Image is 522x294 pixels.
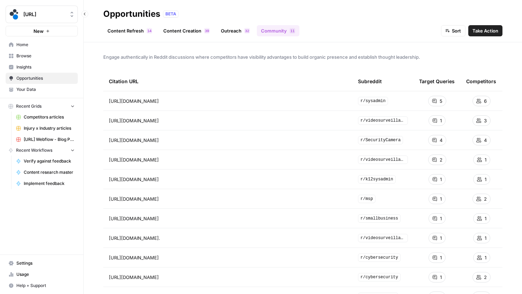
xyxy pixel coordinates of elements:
[466,72,496,91] div: Competitors
[358,97,388,105] span: r/sysadmin
[109,235,160,242] span: [URL][DOMAIN_NAME].
[358,214,401,223] span: r/smallbusiness
[440,117,442,124] span: 1
[440,137,442,144] span: 4
[16,86,75,93] span: Your Data
[358,72,382,91] div: Subreddit
[109,137,159,144] span: [URL][DOMAIN_NAME]
[484,274,487,281] span: 2
[358,273,401,281] span: r/cybersecurity
[290,28,295,34] div: 11
[6,145,78,156] button: Recent Workflows
[217,25,254,36] a: Outreach32
[292,28,294,34] span: 1
[247,28,249,34] span: 2
[16,282,75,289] span: Help + Support
[109,72,347,91] div: Citation URL
[109,117,159,124] span: [URL][DOMAIN_NAME]
[358,136,403,144] span: r/SecurityCamera
[13,167,78,178] a: Content research master
[6,258,78,269] a: Settings
[452,27,461,34] span: Sort
[23,11,66,18] span: [URL]
[16,260,75,266] span: Settings
[24,158,75,164] span: Verify against feedback
[440,215,442,222] span: 1
[103,25,156,36] a: Content Refresh14
[484,195,487,202] span: 2
[6,101,78,112] button: Recent Grids
[16,53,75,59] span: Browse
[6,26,78,36] button: New
[441,25,465,36] button: Sort
[109,195,159,202] span: [URL][DOMAIN_NAME]
[440,98,442,105] span: 5
[485,235,486,242] span: 1
[16,103,42,109] span: Recent Grids
[485,156,486,163] span: 1
[358,253,401,262] span: r/cybersecurity
[109,156,159,163] span: [URL][DOMAIN_NAME]
[207,28,209,34] span: 9
[16,75,75,81] span: Opportunities
[16,64,75,70] span: Insights
[6,269,78,280] a: Usage
[484,137,487,144] span: 4
[13,156,78,167] a: Verify against feedback
[440,274,442,281] span: 1
[358,195,375,203] span: r/msp
[440,195,442,202] span: 1
[358,175,396,184] span: r/k12sysadmin
[24,180,75,187] span: Implement feedback
[103,8,160,20] div: Opportunities
[358,234,408,242] span: r/videosurveillance
[16,42,75,48] span: Home
[204,28,210,34] div: 39
[109,254,159,261] span: [URL][DOMAIN_NAME]
[24,114,75,120] span: Competitors articles
[358,156,408,164] span: r/videosurveillance
[103,53,502,60] span: Engage authentically in Reddit discussions where competitors have visibility advantages to build ...
[205,28,207,34] span: 3
[109,98,159,105] span: [URL][DOMAIN_NAME]
[419,72,455,91] div: Target Queries
[13,134,78,145] a: [URL] Webflow - Blog Posts Refresh
[6,39,78,50] a: Home
[245,28,247,34] span: 3
[147,28,149,34] span: 1
[8,8,21,21] img: spot.ai Logo
[484,117,487,124] span: 3
[485,176,486,183] span: 1
[484,98,487,105] span: 6
[472,27,498,34] span: Take Action
[16,271,75,278] span: Usage
[257,25,299,36] a: Community11
[485,215,486,222] span: 1
[24,125,75,131] span: Injury x Industry articles
[6,73,78,84] a: Opportunities
[6,84,78,95] a: Your Data
[244,28,250,34] div: 32
[159,25,214,36] a: Content Creation39
[358,116,408,125] span: r/videosurveillance
[6,6,78,23] button: Workspace: spot.ai
[149,28,151,34] span: 4
[33,28,44,35] span: New
[163,10,179,17] div: BETA
[440,254,442,261] span: 1
[13,112,78,123] a: Competitors articles
[440,176,442,183] span: 1
[109,215,159,222] span: [URL][DOMAIN_NAME]
[6,50,78,62] a: Browse
[290,28,292,34] span: 1
[13,178,78,189] a: Implement feedback
[6,62,78,73] a: Insights
[440,235,442,242] span: 1
[24,136,75,143] span: [URL] Webflow - Blog Posts Refresh
[440,156,442,163] span: 2
[109,274,159,281] span: [URL][DOMAIN_NAME]
[468,25,502,36] button: Take Action
[16,147,52,153] span: Recent Workflows
[13,123,78,134] a: Injury x Industry articles
[485,254,486,261] span: 1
